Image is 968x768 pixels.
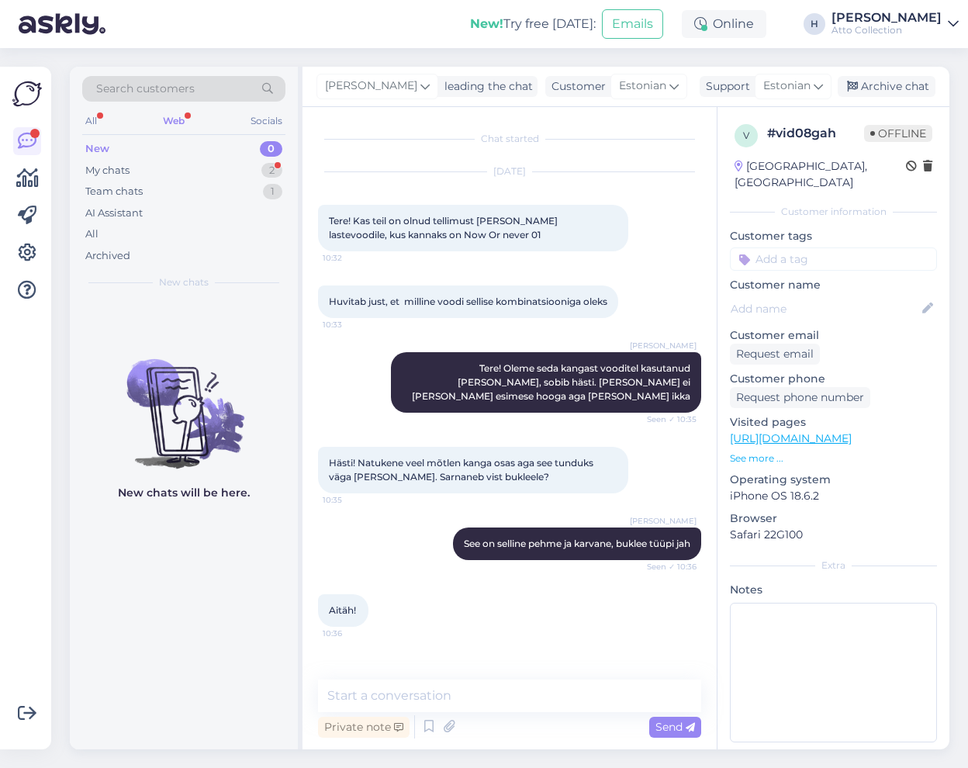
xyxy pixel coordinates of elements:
[412,362,693,402] span: Tere! Oleme seda kangast vooditel kasutanud [PERSON_NAME], sobib hästi. [PERSON_NAME] ei [PERSON_...
[325,78,417,95] span: [PERSON_NAME]
[85,141,109,157] div: New
[247,111,285,131] div: Socials
[160,111,188,131] div: Web
[96,81,195,97] span: Search customers
[767,124,864,143] div: # vid08gah
[12,79,42,109] img: Askly Logo
[655,720,695,734] span: Send
[743,130,749,141] span: v
[85,184,143,199] div: Team chats
[638,561,697,573] span: Seen ✓ 10:36
[730,527,937,543] p: Safari 22G100
[730,371,937,387] p: Customer phone
[323,252,381,264] span: 10:32
[831,12,959,36] a: [PERSON_NAME]Atto Collection
[763,78,811,95] span: Estonian
[261,163,282,178] div: 2
[159,275,209,289] span: New chats
[85,206,143,221] div: AI Assistant
[470,16,503,31] b: New!
[323,628,381,639] span: 10:36
[831,24,942,36] div: Atto Collection
[470,15,596,33] div: Try free [DATE]:
[85,248,130,264] div: Archived
[545,78,606,95] div: Customer
[682,10,766,38] div: Online
[323,494,381,506] span: 10:35
[260,141,282,157] div: 0
[82,111,100,131] div: All
[329,604,356,616] span: Aitäh!
[730,344,820,365] div: Request email
[731,300,919,317] input: Add name
[329,296,607,307] span: Huvitab just, et milline voodi sellise kombinatsiooniga oleks
[70,331,298,471] img: No chats
[602,9,663,39] button: Emails
[730,488,937,504] p: iPhone OS 18.6.2
[638,413,697,425] span: Seen ✓ 10:35
[464,538,690,549] span: See on selline pehme ja karvane, buklee tüüpi jah
[730,228,937,244] p: Customer tags
[700,78,750,95] div: Support
[85,227,99,242] div: All
[329,215,560,240] span: Tere! Kas teil on olnud tellimust [PERSON_NAME] lastevoodile, kus kannaks on Now Or never 01
[730,414,937,431] p: Visited pages
[838,76,935,97] div: Archive chat
[85,163,130,178] div: My chats
[263,184,282,199] div: 1
[730,431,852,445] a: [URL][DOMAIN_NAME]
[630,340,697,351] span: [PERSON_NAME]
[730,559,937,573] div: Extra
[730,387,870,408] div: Request phone number
[730,247,937,271] input: Add a tag
[831,12,942,24] div: [PERSON_NAME]
[730,327,937,344] p: Customer email
[730,205,937,219] div: Customer information
[318,132,701,146] div: Chat started
[730,472,937,488] p: Operating system
[730,277,937,293] p: Customer name
[619,78,666,95] span: Estonian
[438,78,533,95] div: leading the chat
[730,451,937,465] p: See more ...
[864,125,932,142] span: Offline
[323,319,381,330] span: 10:33
[730,582,937,598] p: Notes
[329,457,596,483] span: Hästi! Natukene veel mõtlen kanga osas aga see tunduks väga [PERSON_NAME]. Sarnaneb vist bukleele?
[735,158,906,191] div: [GEOGRAPHIC_DATA], [GEOGRAPHIC_DATA]
[630,515,697,527] span: [PERSON_NAME]
[318,164,701,178] div: [DATE]
[118,485,250,501] p: New chats will be here.
[730,510,937,527] p: Browser
[804,13,825,35] div: H
[318,717,410,738] div: Private note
